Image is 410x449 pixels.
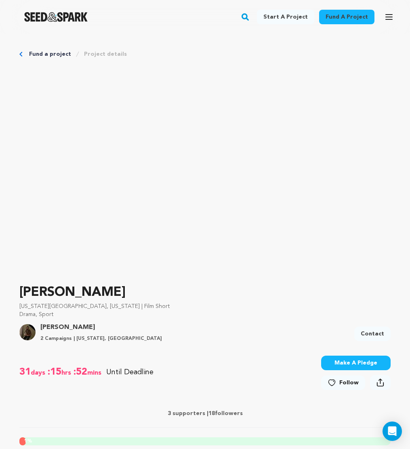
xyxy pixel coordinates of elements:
[383,422,402,441] div: Open Intercom Messenger
[19,409,391,417] p: 3 supporters | followers
[61,366,73,379] span: hrs
[84,50,127,58] a: Project details
[321,375,365,390] button: Follow
[257,10,314,24] a: Start a project
[321,356,391,370] button: Make A Pledge
[40,335,162,342] p: 2 Campaigns | [US_STATE], [GEOGRAPHIC_DATA]
[19,324,36,340] img: 3a86447e2a31640c.jpg
[208,411,215,416] span: 18
[87,366,103,379] span: mins
[19,50,391,58] div: Breadcrumb
[19,310,391,318] p: Drama, Sport
[24,439,27,444] span: 1
[339,379,359,387] span: Follow
[24,12,88,22] img: Seed&Spark Logo Dark Mode
[19,302,391,310] p: [US_STATE][GEOGRAPHIC_DATA], [US_STATE] | Film Short
[31,366,47,379] span: days
[19,437,26,445] div: %
[19,283,391,302] p: [PERSON_NAME]
[73,366,87,379] span: :52
[354,327,391,341] a: Contact
[47,366,61,379] span: :15
[29,50,71,58] a: Fund a project
[24,12,88,22] a: Seed&Spark Homepage
[19,366,31,379] span: 31
[319,10,374,24] a: Fund a project
[40,323,162,332] a: Goto Bradford Watson profile
[106,367,153,378] p: Until Deadline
